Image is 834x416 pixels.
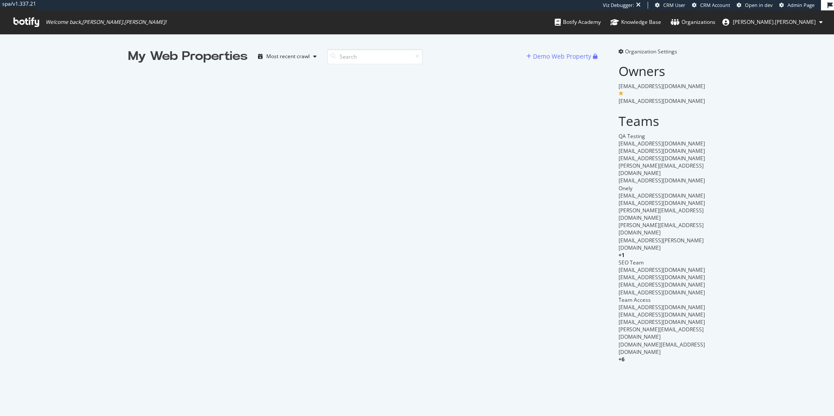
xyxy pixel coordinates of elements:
[603,2,634,9] div: Viz Debugger:
[327,49,423,64] input: Search
[671,10,715,34] a: Organizations
[619,207,704,221] span: [PERSON_NAME][EMAIL_ADDRESS][DOMAIN_NAME]
[619,221,704,236] span: [PERSON_NAME][EMAIL_ADDRESS][DOMAIN_NAME]
[619,289,705,296] span: [EMAIL_ADDRESS][DOMAIN_NAME]
[619,318,705,326] span: [EMAIL_ADDRESS][DOMAIN_NAME]
[619,114,706,128] h2: Teams
[788,2,814,8] span: Admin Page
[715,15,830,29] button: [PERSON_NAME].[PERSON_NAME]
[655,2,685,9] a: CRM User
[745,2,773,8] span: Open in dev
[619,304,705,311] span: [EMAIL_ADDRESS][DOMAIN_NAME]
[737,2,773,9] a: Open in dev
[733,18,816,26] span: dave.coppedge
[619,296,706,304] div: Team Access
[526,53,593,60] a: Demo Web Property
[625,48,677,55] span: Organization Settings
[266,54,310,59] div: Most recent crawl
[619,185,706,192] div: Onely
[692,2,730,9] a: CRM Account
[619,83,705,90] span: [EMAIL_ADDRESS][DOMAIN_NAME]
[533,52,591,61] div: Demo Web Property
[619,199,705,207] span: [EMAIL_ADDRESS][DOMAIN_NAME]
[619,155,705,162] span: [EMAIL_ADDRESS][DOMAIN_NAME]
[671,18,715,26] div: Organizations
[619,192,705,199] span: [EMAIL_ADDRESS][DOMAIN_NAME]
[610,10,661,34] a: Knowledge Base
[619,281,705,288] span: [EMAIL_ADDRESS][DOMAIN_NAME]
[619,274,705,281] span: [EMAIL_ADDRESS][DOMAIN_NAME]
[779,2,814,9] a: Admin Page
[619,311,705,318] span: [EMAIL_ADDRESS][DOMAIN_NAME]
[619,97,705,105] span: [EMAIL_ADDRESS][DOMAIN_NAME]
[46,19,166,26] span: Welcome back, [PERSON_NAME].[PERSON_NAME] !
[555,18,601,26] div: Botify Academy
[526,50,593,63] button: Demo Web Property
[619,64,706,78] h2: Owners
[619,132,706,140] div: QA Testing
[619,237,704,251] span: [EMAIL_ADDRESS][PERSON_NAME][DOMAIN_NAME]
[619,251,625,259] span: + 1
[619,162,704,177] span: [PERSON_NAME][EMAIL_ADDRESS][DOMAIN_NAME]
[255,50,320,63] button: Most recent crawl
[619,147,705,155] span: [EMAIL_ADDRESS][DOMAIN_NAME]
[619,177,705,184] span: [EMAIL_ADDRESS][DOMAIN_NAME]
[619,341,705,356] span: [DOMAIN_NAME][EMAIL_ADDRESS][DOMAIN_NAME]
[619,140,705,147] span: [EMAIL_ADDRESS][DOMAIN_NAME]
[619,259,706,266] div: SEO Team
[128,48,248,65] div: My Web Properties
[700,2,730,8] span: CRM Account
[619,356,625,363] span: + 6
[619,266,705,274] span: [EMAIL_ADDRESS][DOMAIN_NAME]
[663,2,685,8] span: CRM User
[619,326,704,340] span: [PERSON_NAME][EMAIL_ADDRESS][DOMAIN_NAME]
[610,18,661,26] div: Knowledge Base
[555,10,601,34] a: Botify Academy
